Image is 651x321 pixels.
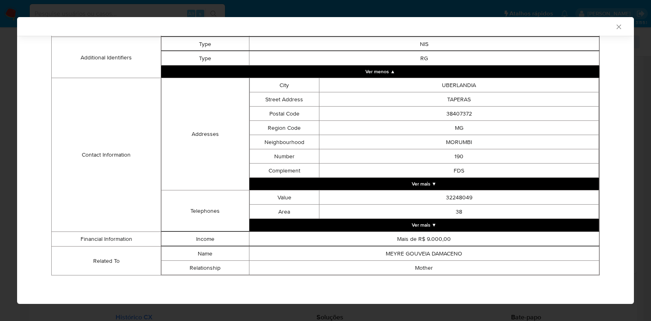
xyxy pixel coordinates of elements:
button: Fechar a janela [615,23,622,30]
td: Number [249,149,319,164]
td: FDS [319,164,599,178]
td: Addresses [162,78,249,190]
td: Additional Identifiers [52,37,161,78]
td: Telephones [162,190,249,231]
td: NIS [249,37,599,51]
td: Financial Information [52,232,161,247]
td: RG [249,51,599,66]
td: Area [249,205,319,219]
button: Expand array [249,178,599,190]
td: Name [162,247,249,261]
td: Type [162,37,249,51]
td: Region Code [249,121,319,135]
td: Relationship [162,261,249,275]
td: UBERLANDIA [319,78,599,92]
td: Income [162,232,249,246]
button: Expand array [249,219,599,231]
td: 38407372 [319,107,599,121]
td: Complement [249,164,319,178]
td: Mais de R$ 9.000,00 [249,232,599,246]
td: Type [162,51,249,66]
td: Neighbourhood [249,135,319,149]
td: Contact Information [52,78,161,232]
td: TAPERAS [319,92,599,107]
td: Mother [249,261,599,275]
td: Street Address [249,92,319,107]
td: Postal Code [249,107,319,121]
td: Value [249,190,319,205]
td: 190 [319,149,599,164]
td: City [249,78,319,92]
td: Related To [52,247,161,275]
td: MEYRE GOUVEIA DAMACENO [249,247,599,261]
div: closure-recommendation-modal [17,17,634,304]
td: 38 [319,205,599,219]
button: Collapse array [161,66,599,78]
td: MORUMBI [319,135,599,149]
td: 32248049 [319,190,599,205]
td: MG [319,121,599,135]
